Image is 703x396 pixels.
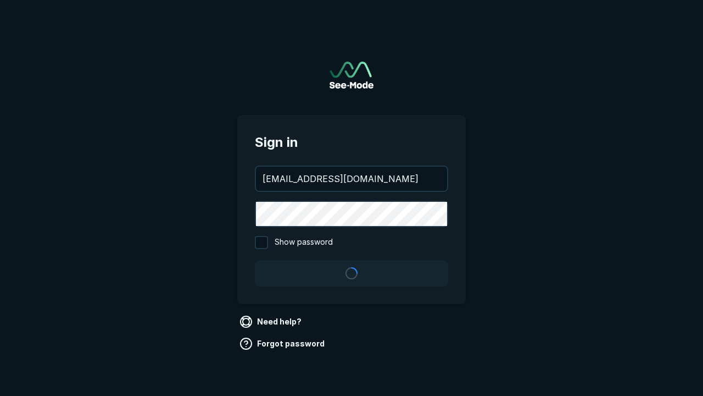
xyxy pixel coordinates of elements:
span: Sign in [255,133,448,152]
img: See-Mode Logo [330,62,373,89]
span: Show password [275,236,333,249]
a: Go to sign in [330,62,373,89]
a: Need help? [237,313,306,331]
a: Forgot password [237,335,329,353]
input: your@email.com [256,167,447,191]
